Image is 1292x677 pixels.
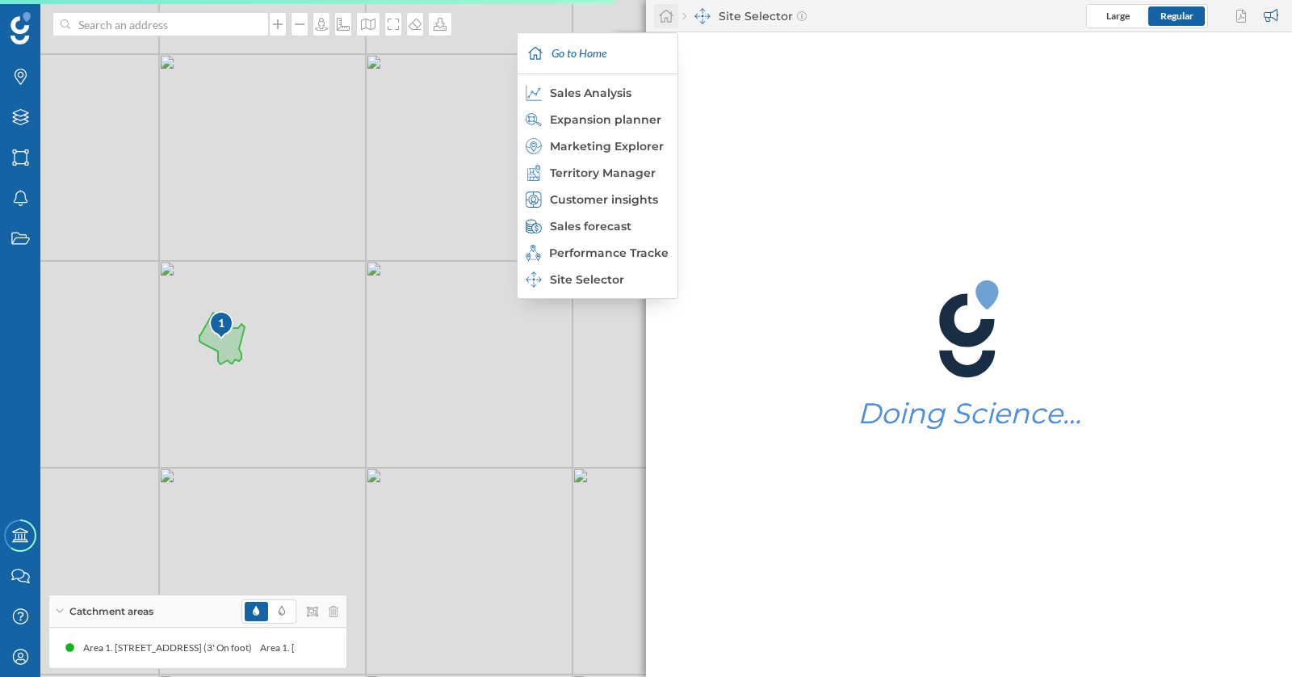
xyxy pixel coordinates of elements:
div: Go to Home [522,33,673,74]
div: Area 1. [STREET_ADDRESS] (3' On foot) [259,640,436,656]
img: territory-manager.svg [526,165,542,181]
div: 1 [208,315,235,331]
img: explorer.svg [526,138,542,154]
span: Regular [1160,10,1193,22]
img: dashboards-manager.svg [526,271,542,288]
div: Customer insights [526,191,668,208]
div: Marketing Explorer [526,138,668,154]
img: pois-map-marker.svg [208,310,236,342]
img: search-areas.svg [526,111,542,128]
img: Geoblink Logo [10,12,31,44]
span: Catchment areas [69,604,153,619]
div: Sales Analysis [526,85,668,101]
div: Site Selector [526,271,668,288]
div: Territory Manager [526,165,668,181]
img: sales-explainer.svg [526,85,542,101]
span: Assistance [32,11,111,26]
div: 1 [208,310,233,339]
div: Expansion planner [526,111,668,128]
div: Site Selector [682,8,807,24]
span: Large [1106,10,1130,22]
h1: Doing Science… [858,398,1081,429]
div: Area 1. [STREET_ADDRESS] (3' On foot) [82,640,259,656]
div: Performance Tracker [526,245,668,261]
img: sales-forecast.svg [526,218,542,234]
div: Sales forecast [526,218,668,234]
img: monitoring-360.svg [526,245,541,261]
img: customer-intelligence.svg [526,191,542,208]
img: dashboards-manager.svg [694,8,711,24]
